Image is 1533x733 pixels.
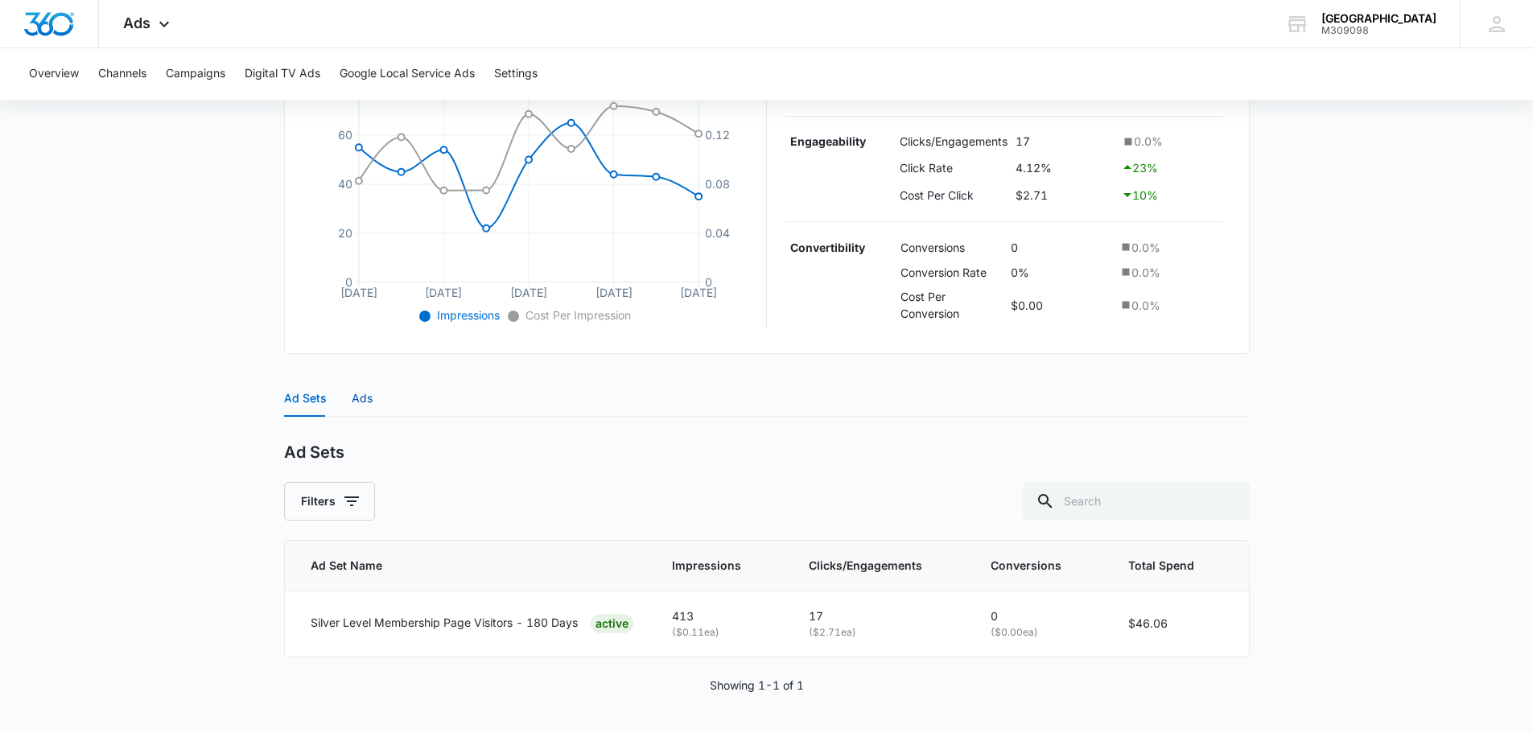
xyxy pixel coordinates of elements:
[340,286,377,299] tspan: [DATE]
[98,48,146,100] button: Channels
[680,286,717,299] tspan: [DATE]
[710,677,804,694] p: Showing 1-1 of 1
[705,177,730,191] tspan: 0.08
[284,389,326,407] div: Ad Sets
[672,607,769,625] p: 413
[809,625,952,640] p: ( $2.71 ea)
[896,130,1012,154] td: Clicks/Engagements
[522,308,631,322] span: Cost Per Impression
[790,241,865,254] strong: Convertibility
[1119,264,1219,281] div: 0.0 %
[896,154,1012,181] td: Click Rate
[991,607,1090,625] p: 0
[705,128,730,142] tspan: 0.12
[425,286,462,299] tspan: [DATE]
[311,614,578,632] p: Silver Level Membership Page Visitors - 180 Days
[790,134,866,148] strong: Engageability
[991,625,1090,640] p: ( $0.00 ea)
[1007,235,1115,260] td: 0
[337,177,352,191] tspan: 40
[672,625,769,640] p: ( $0.11 ea)
[344,275,352,289] tspan: 0
[1119,239,1219,256] div: 0.0 %
[1012,130,1117,154] td: 17
[340,48,475,100] button: Google Local Service Ads
[1023,482,1250,521] input: Search
[809,557,929,574] span: Clicks/Engagements
[1121,133,1219,150] div: 0.0 %
[591,614,633,633] div: ACTIVE
[245,48,320,100] button: Digital TV Ads
[1128,557,1199,574] span: Total Spend
[1119,297,1219,314] div: 0.0 %
[1012,181,1117,208] td: $2.71
[166,48,225,100] button: Campaigns
[29,48,79,100] button: Overview
[1321,12,1436,25] div: account name
[705,226,730,240] tspan: 0.04
[672,557,746,574] span: Impressions
[1012,154,1117,181] td: 4.12%
[337,128,352,142] tspan: 60
[311,557,611,574] span: Ad Set Name
[1121,185,1219,204] div: 10 %
[896,235,1007,260] td: Conversions
[284,443,344,463] h2: Ad Sets
[284,482,375,521] button: Filters
[434,308,500,322] span: Impressions
[705,275,712,289] tspan: 0
[896,181,1012,208] td: Cost Per Click
[494,48,538,100] button: Settings
[896,284,1007,326] td: Cost Per Conversion
[337,226,352,240] tspan: 20
[1321,25,1436,36] div: account id
[809,607,952,625] p: 17
[1007,284,1115,326] td: $0.00
[352,389,373,407] div: Ads
[1121,158,1219,177] div: 23 %
[123,14,150,31] span: Ads
[1109,591,1248,657] td: $46.06
[595,286,632,299] tspan: [DATE]
[991,557,1066,574] span: Conversions
[1007,260,1115,285] td: 0%
[896,260,1007,285] td: Conversion Rate
[510,286,547,299] tspan: [DATE]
